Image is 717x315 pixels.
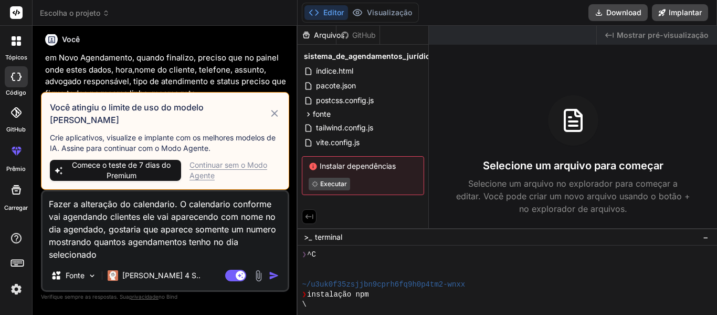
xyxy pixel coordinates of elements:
[302,300,306,309] font: \
[252,270,265,282] img: anexo
[40,8,100,17] font: Escolha o projeto
[50,133,276,153] font: Crie aplicativos, visualize e implante com os melhores modelos de IA. Assine para continuar com o...
[302,290,307,299] font: ❯
[316,138,360,147] font: vite.config.js
[652,4,708,21] button: Implantar
[122,271,201,280] font: [PERSON_NAME] 4 S..
[703,232,709,242] font: −
[189,160,267,180] font: Continuar sem o Modo Agente
[669,8,702,17] font: Implantar
[6,89,26,96] font: código
[72,160,171,180] font: Comece o teste de 7 dias do Premium
[4,204,28,211] font: Carregar
[269,270,279,281] img: ícone
[6,165,26,172] font: prêmio
[304,52,439,60] font: sistema_de_agendamentos_jurídicos
[323,8,344,17] font: Editor
[316,66,353,75] font: índice.html
[50,160,181,181] button: Comece o teste de 7 dias do Premium
[6,126,26,133] font: GitHub
[456,178,690,214] font: Selecione um arquivo no explorador para começar a editar. Você pode criar um novo arquivo usando ...
[41,293,129,300] font: Verifique sempre as respostas. Sua
[617,31,709,39] font: Mostrar pré-visualização
[7,280,25,298] img: settings
[367,8,412,17] font: Visualização
[606,8,641,17] font: Download
[5,54,27,61] font: tópicos
[302,280,465,289] font: ~/u3uk0f35zsjjbn9cprh6fq9h0p4tm2-wnxx
[348,5,416,20] button: Visualização
[129,293,159,300] font: privacidade
[320,180,347,188] font: Executar
[701,229,711,246] button: −
[307,290,369,299] font: instalação npm
[302,250,307,259] font: ❯
[314,31,344,39] font: Arquivos
[45,53,286,98] font: em Novo Agendamento, quando finalizo, preciso que no painel onde estes dados, hora,nome do client...
[313,109,331,118] font: fonte
[588,4,648,21] button: Download
[66,271,85,280] font: Fonte
[316,123,373,132] font: tailwind.config.js
[62,35,80,44] font: Você
[316,96,374,105] font: postcss.config.js
[352,31,376,39] font: GitHub
[304,232,312,241] font: >_
[50,102,204,125] font: Você atingiu o limite de uso do modelo [PERSON_NAME]
[43,191,288,261] textarea: Fazer a alteração do calendario. O calendario conforme vai agendando clientes ele vai aparecendo ...
[483,159,663,172] font: Selecione um arquivo para começar
[88,271,97,280] img: Escolha modelos
[309,178,350,190] button: Executar
[320,161,396,170] font: Instalar dependências
[108,270,118,281] img: Claude 4 Soneto
[307,250,316,259] font: ^C
[159,293,177,300] font: no Bind
[304,5,348,20] button: Editor
[315,232,342,241] font: terminal
[316,81,356,90] font: pacote.json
